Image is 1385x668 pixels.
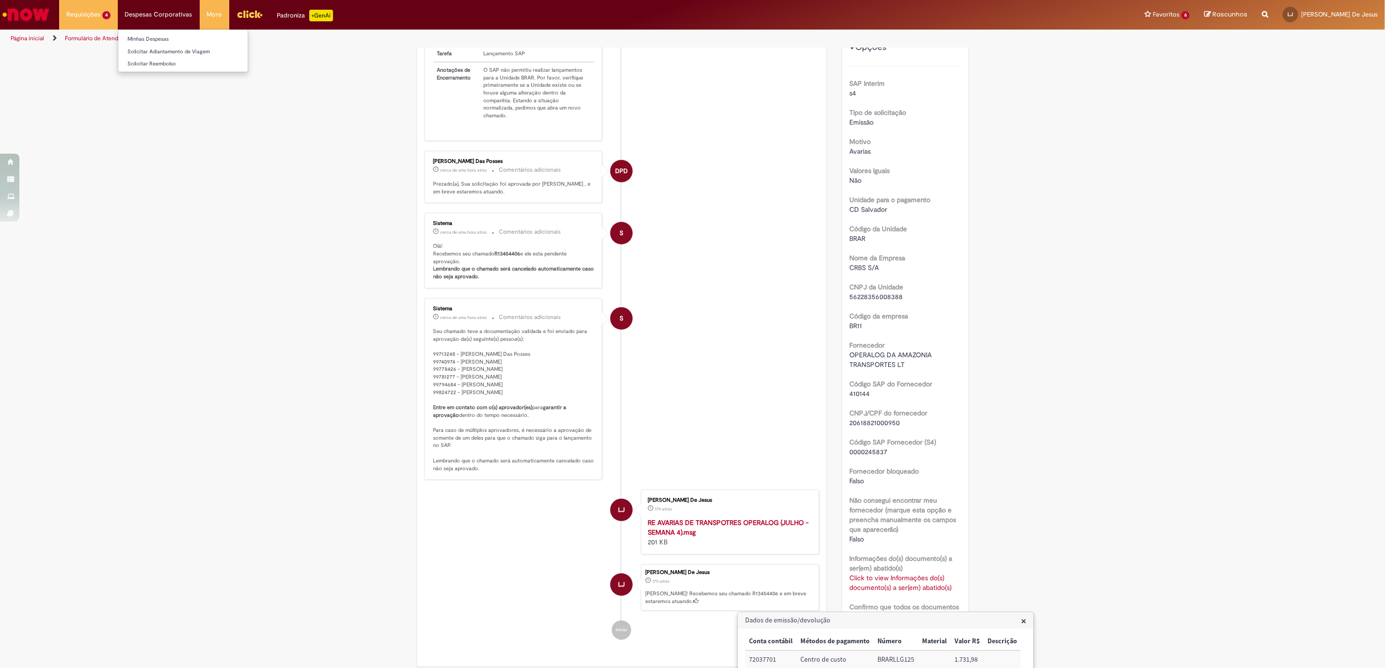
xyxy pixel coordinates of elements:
div: [PERSON_NAME] Das Posses [433,159,595,164]
a: RE AVARIAS DE TRANSPOTRES OPERALOG (JULHO - SEMANA 4).msg [648,518,809,537]
div: 201 KB [648,518,809,547]
b: Motivo [849,137,871,146]
small: Comentários adicionais [499,166,561,174]
small: Comentários adicionais [499,313,561,321]
span: Não [849,176,861,185]
span: S [620,222,623,245]
button: Close [1021,616,1026,626]
th: Métodos de pagamento [796,633,874,651]
th: Anotações de Encerramento [433,62,479,124]
span: 0000245837 [849,447,887,456]
b: Nome da Empresa [849,254,905,262]
span: Despesas Corporativas [125,10,192,19]
span: 17h atrás [653,578,669,584]
span: 4 [102,11,111,19]
ul: Despesas Corporativas [118,29,248,72]
img: click_logo_yellow_360x200.png [237,7,263,21]
a: Solicitar Adiantamento de Viagem [118,47,248,57]
a: Solicitar Reembolso [118,59,248,69]
div: Padroniza [277,10,333,21]
time: 28/08/2025 15:30:57 [441,315,487,320]
b: Não consegui encontrar meu fornecedor (marque esta opção e preencha manualmente os campos que apa... [849,496,956,534]
ul: Trilhas de página [7,30,916,48]
th: Tarefa [433,46,479,62]
span: s4 [849,89,856,97]
b: Fornecedor [849,341,885,350]
b: Código SAP Fornecedor (S4) [849,438,936,446]
span: × [1021,614,1026,627]
b: CNPJ/CPF do fornecedor [849,409,927,417]
a: Rascunhos [1204,10,1247,19]
span: More [207,10,222,19]
div: Lucas Dos Santos De Jesus [610,573,633,596]
b: Lembrando que o chamado será cancelado automaticamente caso não seja aprovado. [433,265,596,280]
td: Lançamento SAP [479,46,594,62]
th: Número [874,633,918,651]
b: Valores Iguais [849,166,890,175]
b: R13454406 [495,250,521,257]
b: Código da Unidade [849,224,907,233]
th: Descrição [984,633,1021,651]
a: Página inicial [11,34,44,42]
span: DPD [615,159,628,183]
span: Requisições [66,10,100,19]
th: Valor R$ [951,633,984,651]
span: 410144 [849,389,870,398]
span: 20618821000950 [849,418,900,427]
b: garantir a aprovação [433,404,568,419]
span: Emissão [849,118,874,127]
time: 27/08/2025 23:14:53 [655,506,672,512]
span: Favoritos [1153,10,1179,19]
time: 27/08/2025 23:18:26 [653,578,669,584]
span: [PERSON_NAME] De Jesus [1301,10,1378,18]
b: Confirmo que todos os documentos informados acima NÃO estão compensados no SAP no momento de aber... [849,603,959,660]
time: 28/08/2025 15:39:45 [441,167,487,173]
span: Falso [849,477,864,485]
p: Olá! Recebemos seu chamado e ele esta pendente aprovação. [433,242,595,281]
span: 17h atrás [655,506,672,512]
a: Minhas Despesas [118,34,248,45]
span: Falso [849,535,864,543]
b: Código da empresa [849,312,908,320]
div: [PERSON_NAME] De Jesus [645,570,814,575]
b: Entre em contato com o(s) aprovador(es) [433,404,533,411]
th: Conta contábil [745,633,796,651]
a: Click to view Informações do(s) documento(s) a ser(em) abatido(s) [849,573,952,592]
div: System [610,222,633,244]
span: BRAR [849,234,865,243]
b: Informações do(s) documento(s) a ser(em) abatido(s) [849,554,952,573]
span: OPERALOG DA AMAZONIA TRANSPORTES LT [849,350,934,369]
h3: Dados de emissão/devolução [738,613,1033,628]
span: cerca de uma hora atrás [441,229,487,235]
span: cerca de uma hora atrás [441,315,487,320]
span: LJ [618,498,625,522]
span: 6 [1181,11,1190,19]
div: Sistema [433,306,595,312]
div: Lucas Dos Santos De Jesus [610,499,633,521]
span: BR11 [849,321,862,330]
div: [PERSON_NAME] De Jesus [648,497,809,503]
b: Fornecedor bloqueado [849,467,919,476]
small: Comentários adicionais [499,228,561,236]
span: CD Salvador [849,205,887,214]
span: LJ [618,573,625,596]
span: Rascunhos [1212,10,1247,19]
td: O SAP não permitiu realizar lançamentos para a Unidade BRAR. Por favor, verifique primeiramente s... [479,62,594,124]
b: Tipo de solicitação [849,108,906,117]
b: CNPJ da Unidade [849,283,903,291]
a: Formulário de Atendimento [65,34,137,42]
span: Avarias [849,147,871,156]
th: Material [918,633,951,651]
div: Daniela Pereira Das Posses [610,160,633,182]
b: Unidade para o pagamento [849,195,930,204]
span: LJ [1288,11,1293,17]
p: +GenAi [309,10,333,21]
div: Sistema [433,221,595,226]
p: Prezado(a), Sua solicitação foi aprovada por [PERSON_NAME] , e em breve estaremos atuando. [433,180,595,195]
span: cerca de uma hora atrás [441,167,487,173]
li: Lucas Dos Santos De Jesus [424,564,820,611]
span: 56228356008388 [849,292,903,301]
p: [PERSON_NAME]! Recebemos seu chamado R13454406 e em breve estaremos atuando. [645,590,814,605]
span: S [620,307,623,330]
p: Seu chamado teve a documentação validada e foi enviado para aprovação da(s) seguinte(s) pessoa(s)... [433,328,595,472]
